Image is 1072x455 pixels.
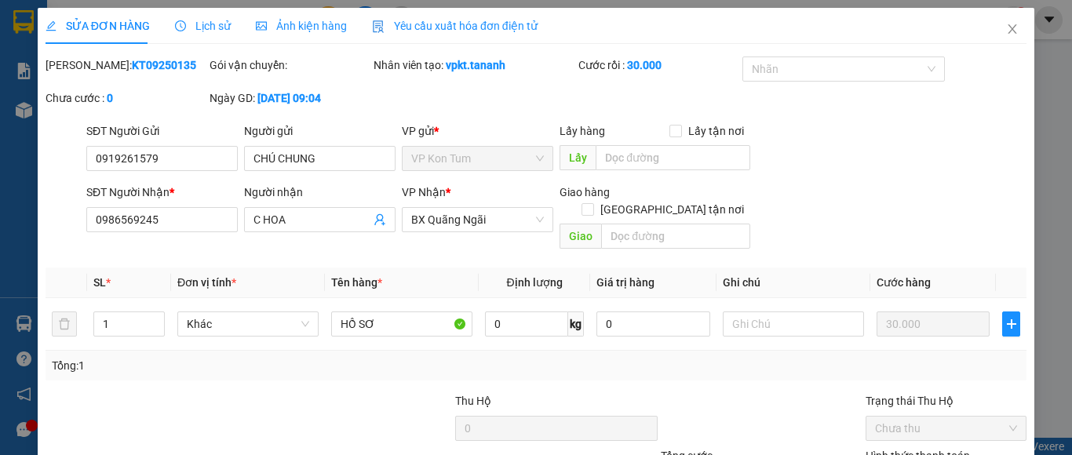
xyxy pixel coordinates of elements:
[257,92,321,104] b: [DATE] 09:04
[723,311,864,337] input: Ghi Chú
[86,122,238,140] div: SĐT Người Gửi
[446,59,505,71] b: vpkt.tananh
[596,145,750,170] input: Dọc đường
[46,20,57,31] span: edit
[187,312,309,336] span: Khác
[560,224,601,249] span: Giao
[990,8,1034,52] button: Close
[568,311,584,337] span: kg
[132,59,196,71] b: KT09250135
[93,276,106,289] span: SL
[402,186,446,198] span: VP Nhận
[578,56,739,74] div: Cước rồi :
[107,92,113,104] b: 0
[256,20,267,31] span: picture
[175,20,186,31] span: clock-circle
[331,276,382,289] span: Tên hàng
[682,122,750,140] span: Lấy tận nơi
[1003,318,1019,330] span: plus
[372,20,538,32] span: Yêu cầu xuất hóa đơn điện tử
[244,184,396,201] div: Người nhận
[210,56,370,74] div: Gói vận chuyển:
[877,276,931,289] span: Cước hàng
[210,89,370,107] div: Ngày GD:
[627,59,662,71] b: 30.000
[177,276,236,289] span: Đơn vị tính
[374,213,386,226] span: user-add
[875,417,1017,440] span: Chưa thu
[374,56,575,74] div: Nhân viên tạo:
[506,276,562,289] span: Định lượng
[601,224,750,249] input: Dọc đường
[596,276,655,289] span: Giá trị hàng
[411,147,544,170] span: VP Kon Tum
[46,56,206,74] div: [PERSON_NAME]:
[402,122,553,140] div: VP gửi
[175,20,231,32] span: Lịch sử
[244,122,396,140] div: Người gửi
[716,268,870,298] th: Ghi chú
[52,311,77,337] button: delete
[46,89,206,107] div: Chưa cước :
[52,357,415,374] div: Tổng: 1
[877,311,990,337] input: 0
[1002,311,1020,337] button: plus
[411,208,544,231] span: BX Quãng Ngãi
[560,145,596,170] span: Lấy
[256,20,347,32] span: Ảnh kiện hàng
[594,201,750,218] span: [GEOGRAPHIC_DATA] tận nơi
[1006,23,1019,35] span: close
[46,20,150,32] span: SỬA ĐƠN HÀNG
[372,20,385,33] img: icon
[455,395,491,407] span: Thu Hộ
[86,184,238,201] div: SĐT Người Nhận
[560,125,605,137] span: Lấy hàng
[866,392,1026,409] div: Trạng thái Thu Hộ
[331,311,472,337] input: VD: Bàn, Ghế
[560,186,610,198] span: Giao hàng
